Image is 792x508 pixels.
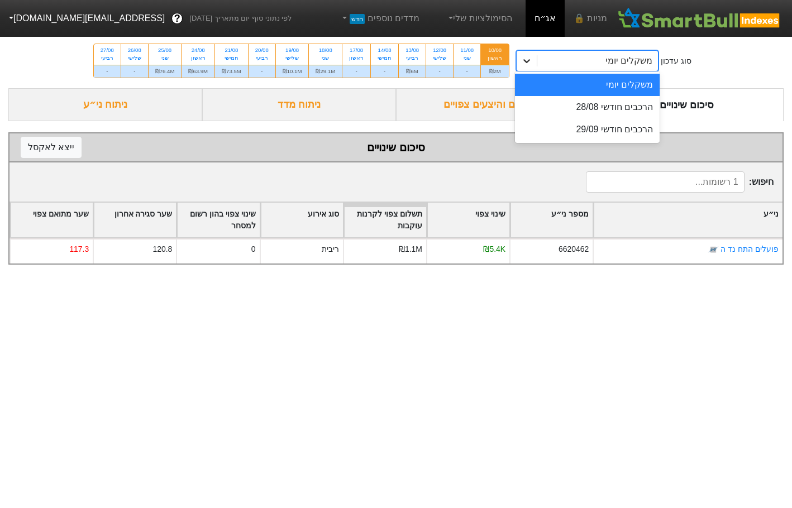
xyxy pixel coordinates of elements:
[189,13,292,24] span: לפי נתוני סוף יום מתאריך [DATE]
[322,243,339,255] div: ריבית
[488,54,502,62] div: ראשון
[481,65,509,78] div: ₪2M
[335,7,424,30] a: מדדים נוספיםחדש
[255,46,269,54] div: 20/08
[94,203,176,237] div: Toggle SortBy
[405,46,419,54] div: 13/08
[594,203,783,237] div: Toggle SortBy
[378,54,392,62] div: חמישי
[21,137,82,158] button: ייצא לאקסל
[515,74,660,96] div: משקלים יומי
[454,65,480,78] div: -
[399,243,422,255] div: ₪1.1M
[8,88,202,121] div: ניתוח ני״ע
[215,65,248,78] div: ₪73.5M
[101,54,114,62] div: רביעי
[121,65,148,78] div: -
[251,243,256,255] div: 0
[488,46,502,54] div: 10/08
[316,46,335,54] div: 18/08
[128,46,141,54] div: 26/08
[155,46,175,54] div: 25/08
[128,54,141,62] div: שלישי
[249,65,275,78] div: -
[559,243,589,255] div: 6620462
[188,54,208,62] div: ראשון
[371,65,398,78] div: -
[433,54,446,62] div: שלישי
[399,65,426,78] div: ₪6M
[721,245,779,253] a: פועלים התח נד ה
[586,171,774,193] span: חיפוש :
[349,54,364,62] div: ראשון
[344,203,426,237] div: Toggle SortBy
[378,46,392,54] div: 14/08
[101,46,114,54] div: 27/08
[515,118,660,141] div: הרכבים חודשי 29/09
[349,46,364,54] div: 17/08
[283,46,302,54] div: 19/08
[350,14,365,24] span: חדש
[510,203,593,237] div: Toggle SortBy
[276,65,309,78] div: ₪10.1M
[261,203,343,237] div: Toggle SortBy
[442,7,517,30] a: הסימולציות שלי
[460,46,474,54] div: 11/08
[174,11,180,26] span: ?
[316,54,335,62] div: שני
[342,65,370,78] div: -
[177,203,259,237] div: Toggle SortBy
[605,54,652,68] div: משקלים יומי
[283,54,302,62] div: שלישי
[94,65,121,78] div: -
[433,46,446,54] div: 12/08
[188,46,208,54] div: 24/08
[309,65,342,78] div: ₪29.1M
[426,65,453,78] div: -
[616,7,783,30] img: SmartBull
[590,88,784,121] div: סיכום שינויים
[405,54,419,62] div: רביעי
[222,54,241,62] div: חמישי
[222,46,241,54] div: 21/08
[69,243,89,255] div: 117.3
[11,203,93,237] div: Toggle SortBy
[182,65,214,78] div: ₪63.9M
[708,244,719,255] img: tase link
[255,54,269,62] div: רביעי
[661,55,691,67] div: סוג עדכון
[460,54,474,62] div: שני
[149,65,182,78] div: ₪76.4M
[153,243,173,255] div: 120.8
[427,203,509,237] div: Toggle SortBy
[483,243,505,255] div: ₪5.4K
[202,88,396,121] div: ניתוח מדד
[515,96,660,118] div: הרכבים חודשי 28/08
[155,54,175,62] div: שני
[586,171,745,193] input: 1 רשומות...
[396,88,590,121] div: ביקושים והיצעים צפויים
[21,139,771,156] div: סיכום שינויים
